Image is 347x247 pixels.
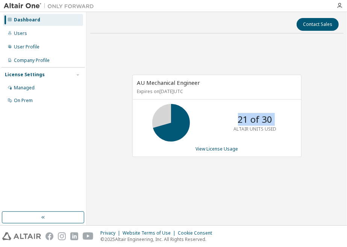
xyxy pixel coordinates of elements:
img: youtube.svg [83,232,94,240]
p: © 2025 Altair Engineering, Inc. All Rights Reserved. [100,236,217,242]
img: Altair One [4,2,98,10]
div: License Settings [5,72,45,78]
div: Dashboard [14,17,40,23]
p: Expires on [DATE] UTC [137,88,295,95]
div: Website Terms of Use [123,230,178,236]
img: altair_logo.svg [2,232,41,240]
img: instagram.svg [58,232,66,240]
img: linkedin.svg [70,232,78,240]
div: User Profile [14,44,39,50]
img: facebook.svg [45,232,53,240]
div: Managed [14,85,35,91]
span: AU Mechanical Engineer [137,79,200,86]
button: Contact Sales [297,18,339,31]
div: Company Profile [14,57,50,63]
div: Cookie Consent [178,230,217,236]
div: Privacy [100,230,123,236]
p: ALTAIR UNITS USED [234,126,277,132]
div: Users [14,30,27,36]
p: 21 of 30 [238,113,273,126]
div: On Prem [14,98,33,104]
a: View License Usage [195,146,238,152]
